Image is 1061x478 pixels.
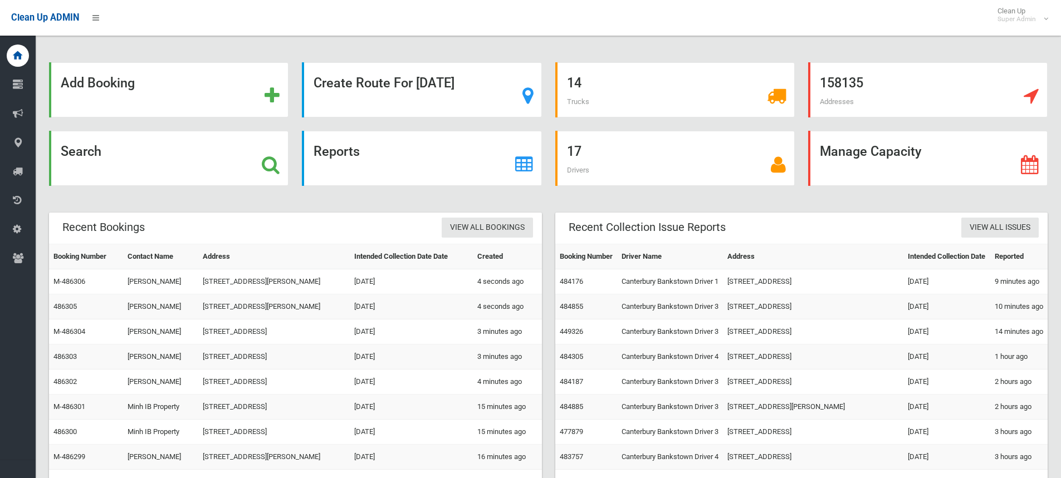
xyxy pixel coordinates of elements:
[198,395,350,420] td: [STREET_ADDRESS]
[11,12,79,23] span: Clean Up ADMIN
[723,269,903,294] td: [STREET_ADDRESS]
[990,369,1048,395] td: 2 hours ago
[49,131,289,186] a: Search
[820,144,921,159] strong: Manage Capacity
[350,395,473,420] td: [DATE]
[723,294,903,319] td: [STREET_ADDRESS]
[442,218,533,238] a: View All Bookings
[350,344,473,369] td: [DATE]
[473,244,542,269] th: Created
[567,166,589,174] span: Drivers
[723,319,903,344] td: [STREET_ADDRESS]
[350,420,473,445] td: [DATE]
[61,144,101,159] strong: Search
[617,269,723,294] td: Canterbury Bankstown Driver 1
[123,344,198,369] td: [PERSON_NAME]
[903,369,990,395] td: [DATE]
[49,62,289,117] a: Add Booking
[123,269,198,294] td: [PERSON_NAME]
[473,420,542,445] td: 15 minutes ago
[123,369,198,395] td: [PERSON_NAME]
[350,294,473,319] td: [DATE]
[61,75,135,91] strong: Add Booking
[123,294,198,319] td: [PERSON_NAME]
[198,344,350,369] td: [STREET_ADDRESS]
[198,420,350,445] td: [STREET_ADDRESS]
[53,377,77,386] a: 486302
[990,395,1048,420] td: 2 hours ago
[302,131,541,186] a: Reports
[903,294,990,319] td: [DATE]
[560,402,583,411] a: 484885
[123,445,198,470] td: [PERSON_NAME]
[903,319,990,344] td: [DATE]
[567,144,581,159] strong: 17
[350,269,473,294] td: [DATE]
[560,352,583,361] a: 484305
[123,319,198,344] td: [PERSON_NAME]
[567,75,581,91] strong: 14
[560,327,583,336] a: 449326
[903,420,990,445] td: [DATE]
[990,269,1048,294] td: 9 minutes ago
[53,452,85,461] a: M-486299
[617,319,723,344] td: Canterbury Bankstown Driver 3
[617,395,723,420] td: Canterbury Bankstown Driver 3
[903,395,990,420] td: [DATE]
[617,244,723,269] th: Driver Name
[350,445,473,470] td: [DATE]
[617,294,723,319] td: Canterbury Bankstown Driver 3
[992,7,1047,23] span: Clean Up
[903,244,990,269] th: Intended Collection Date
[49,216,158,238] header: Recent Bookings
[473,269,542,294] td: 4 seconds ago
[555,131,795,186] a: 17 Drivers
[350,244,473,269] th: Intended Collection Date Date
[903,269,990,294] td: [DATE]
[560,377,583,386] a: 484187
[53,427,77,436] a: 486300
[723,445,903,470] td: [STREET_ADDRESS]
[560,277,583,285] a: 484176
[990,294,1048,319] td: 10 minutes ago
[123,420,198,445] td: Minh IB Property
[198,445,350,470] td: [STREET_ADDRESS][PERSON_NAME]
[350,319,473,344] td: [DATE]
[473,445,542,470] td: 16 minutes ago
[617,369,723,395] td: Canterbury Bankstown Driver 3
[555,244,617,269] th: Booking Number
[990,445,1048,470] td: 3 hours ago
[560,302,583,311] a: 484855
[820,75,863,91] strong: 158135
[198,269,350,294] td: [STREET_ADDRESS][PERSON_NAME]
[314,144,360,159] strong: Reports
[123,395,198,420] td: Minh IB Property
[990,420,1048,445] td: 3 hours ago
[473,294,542,319] td: 4 seconds ago
[473,319,542,344] td: 3 minutes ago
[723,420,903,445] td: [STREET_ADDRESS]
[567,97,589,106] span: Trucks
[808,62,1048,117] a: 158135 Addresses
[123,244,198,269] th: Contact Name
[473,369,542,395] td: 4 minutes ago
[990,244,1048,269] th: Reported
[53,302,77,311] a: 486305
[961,218,1039,238] a: View All Issues
[560,427,583,436] a: 477879
[723,244,903,269] th: Address
[49,244,123,269] th: Booking Number
[53,277,85,285] a: M-486306
[302,62,541,117] a: Create Route For [DATE]
[198,319,350,344] td: [STREET_ADDRESS]
[53,352,77,361] a: 486303
[617,344,723,369] td: Canterbury Bankstown Driver 4
[473,344,542,369] td: 3 minutes ago
[560,452,583,461] a: 483757
[555,62,795,117] a: 14 Trucks
[555,216,739,238] header: Recent Collection Issue Reports
[350,369,473,395] td: [DATE]
[808,131,1048,186] a: Manage Capacity
[53,402,85,411] a: M-486301
[473,395,542,420] td: 15 minutes ago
